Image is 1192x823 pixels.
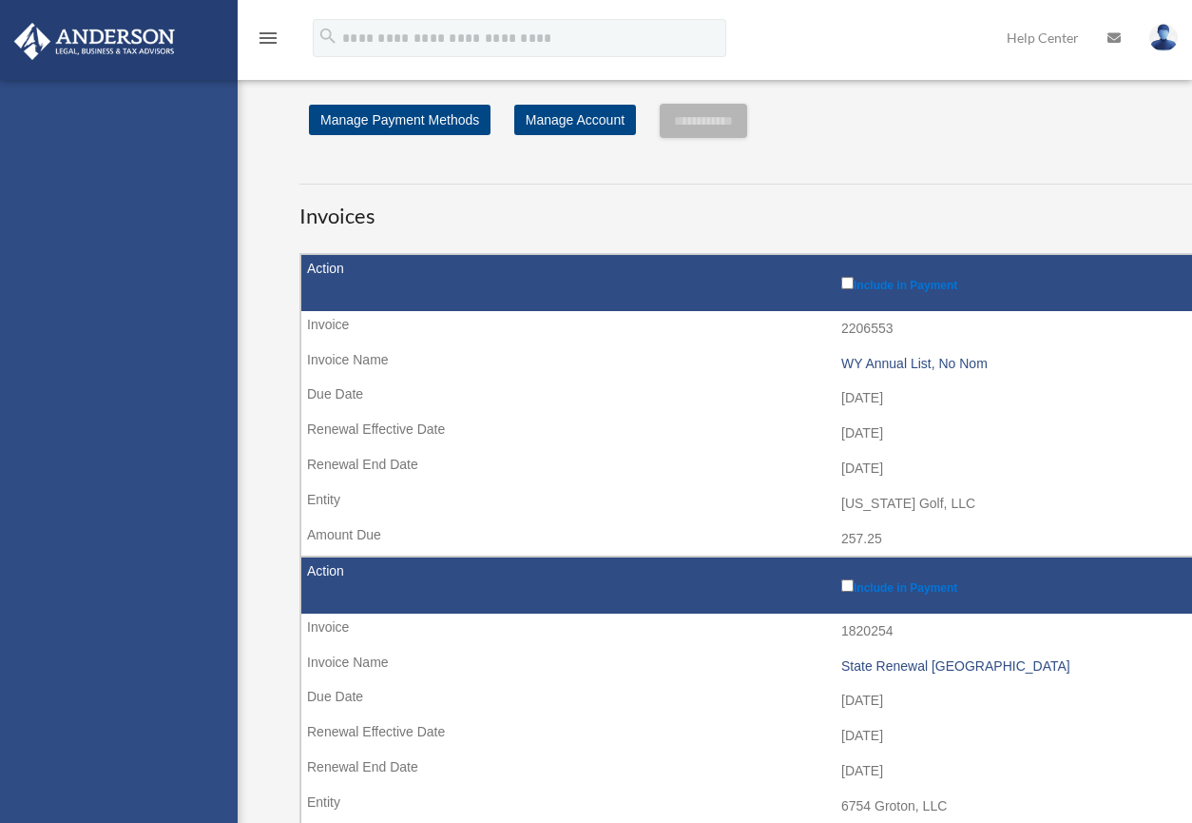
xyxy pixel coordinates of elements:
[317,26,338,47] i: search
[841,579,854,592] input: Include in Payment
[257,33,279,49] a: menu
[1149,24,1178,51] img: User Pic
[309,105,490,135] a: Manage Payment Methods
[257,27,279,49] i: menu
[514,105,636,135] a: Manage Account
[841,277,854,289] input: Include in Payment
[9,23,181,60] img: Anderson Advisors Platinum Portal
